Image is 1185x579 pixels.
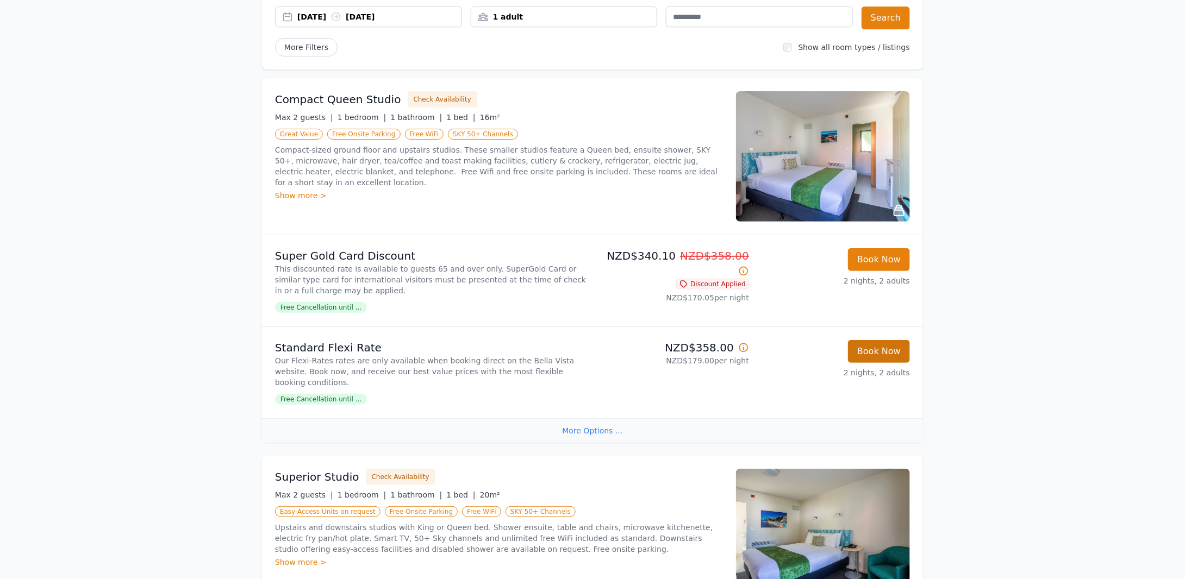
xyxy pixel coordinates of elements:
[680,249,749,262] span: NZD$358.00
[275,302,367,313] span: Free Cancellation until ...
[405,129,444,140] span: Free WiFi
[506,506,576,517] span: SKY 50+ Channels
[275,113,333,122] span: Max 2 guests |
[262,418,923,443] div: More Options ...
[275,557,723,568] div: Show more >
[446,113,475,122] span: 1 bed |
[275,92,401,107] h3: Compact Queen Studio
[848,248,910,271] button: Book Now
[275,490,333,499] span: Max 2 guests |
[390,490,442,499] span: 1 bathroom |
[338,113,386,122] span: 1 bedroom |
[462,506,501,517] span: Free WiFi
[297,11,461,22] div: [DATE] [DATE]
[597,248,749,279] p: NZD$340.10
[408,91,477,108] button: Check Availability
[385,506,458,517] span: Free Onsite Parking
[275,522,723,555] p: Upstairs and downstairs studios with King or Queen bed. Shower ensuite, table and chairs, microwa...
[275,340,588,355] p: Standard Flexi Rate
[275,263,588,296] p: This discounted rate is available to guests 65 and over only. SuperGold Card or similar type card...
[471,11,657,22] div: 1 adult
[597,292,749,303] p: NZD$170.05 per night
[597,355,749,366] p: NZD$179.00 per night
[676,279,749,289] span: Discount Applied
[275,469,359,484] h3: Superior Studio
[480,490,500,499] span: 20m²
[597,340,749,355] p: NZD$358.00
[446,490,475,499] span: 1 bed |
[448,129,518,140] span: SKY 50+ Channels
[327,129,400,140] span: Free Onsite Parking
[275,394,367,405] span: Free Cancellation until ...
[390,113,442,122] span: 1 bathroom |
[848,340,910,363] button: Book Now
[366,469,435,485] button: Check Availability
[275,506,381,517] span: Easy-Access Units on request
[275,248,588,263] p: Super Gold Card Discount
[799,43,910,52] label: Show all room types / listings
[480,113,500,122] span: 16m²
[275,144,723,188] p: Compact-sized ground floor and upstairs studios. These smaller studios feature a Queen bed, ensui...
[275,355,588,388] p: Our Flexi-Rates rates are only available when booking direct on the Bella Vista website. Book now...
[275,190,723,201] div: Show more >
[275,129,323,140] span: Great Value
[758,275,910,286] p: 2 nights, 2 adults
[758,367,910,378] p: 2 nights, 2 adults
[862,7,910,29] button: Search
[275,38,338,56] span: More Filters
[338,490,386,499] span: 1 bedroom |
